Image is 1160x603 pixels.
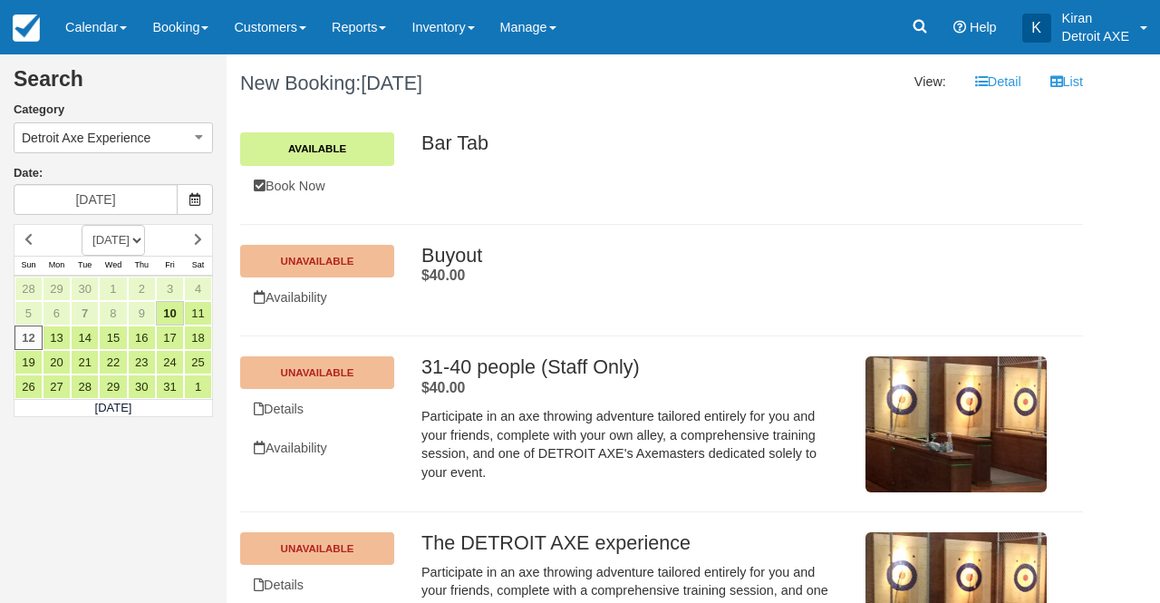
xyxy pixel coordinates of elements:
[99,277,127,301] a: 1
[43,301,71,326] a: 6
[14,68,213,102] h2: Search
[156,350,184,374] a: 24
[71,256,99,276] th: Tue
[43,256,71,276] th: Mon
[71,374,99,399] a: 28
[184,350,212,374] a: 25
[421,356,838,378] h2: 31-40 people (Staff Only)
[240,430,394,467] a: Unavailable.
[14,256,43,276] th: Sun
[128,350,156,374] a: 23
[240,73,648,94] h1: New Booking:
[184,301,212,326] a: 11
[128,326,156,350] a: 16
[43,277,71,301] a: 29
[14,122,213,153] button: Detroit Axe Experience
[71,277,99,301] a: 30
[421,267,465,283] span: $40.00
[1037,63,1097,101] a: List
[14,277,43,301] a: 28
[99,350,127,374] a: 22
[240,532,394,565] a: Unavailable
[14,301,43,326] a: 5
[421,380,465,395] span: $40.00
[128,256,156,276] th: Thu
[43,374,71,399] a: 27
[14,374,43,399] a: 26
[184,326,212,350] a: 18
[184,374,212,399] a: 1
[14,399,213,417] td: [DATE]
[184,277,212,301] a: 4
[901,63,960,101] li: View:
[240,245,394,277] a: Unavailable
[22,129,150,147] span: Detroit Axe Experience
[43,326,71,350] a: 13
[156,256,184,276] th: Fri
[14,102,213,119] label: Category
[962,63,1035,101] a: Detail
[14,165,213,182] label: Date:
[240,168,394,205] a: Book Now
[156,301,184,326] a: 10
[421,407,838,481] p: Participate in an axe throwing adventure tailored entirely for you and your friends, complete wit...
[421,532,838,554] h2: The DETROIT AXE experience
[421,380,465,395] strong: Price: $40
[13,15,40,42] img: checkfront-main-nav-mini-logo.png
[156,277,184,301] a: 3
[240,356,394,389] a: Unavailable
[1062,27,1129,45] p: Detroit AXE
[156,326,184,350] a: 17
[865,356,1047,492] img: M5-2
[421,132,1047,154] h2: Bar Tab
[71,326,99,350] a: 14
[99,326,127,350] a: 15
[240,391,394,428] a: Details
[99,374,127,399] a: 29
[128,277,156,301] a: 2
[421,245,1047,267] h2: Buyout
[71,350,99,374] a: 21
[156,374,184,399] a: 31
[240,279,394,316] a: Unavailable.
[184,256,212,276] th: Sat
[970,20,997,34] span: Help
[361,72,422,94] span: [DATE]
[71,301,99,326] a: 7
[953,21,966,34] i: Help
[128,301,156,326] a: 9
[99,256,127,276] th: Wed
[128,374,156,399] a: 30
[99,301,127,326] a: 8
[240,132,394,165] a: Available
[1022,14,1051,43] div: K
[14,326,43,350] a: 12
[421,267,465,283] strong: Price: $40
[14,350,43,374] a: 19
[1062,9,1129,27] p: Kiran
[43,350,71,374] a: 20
